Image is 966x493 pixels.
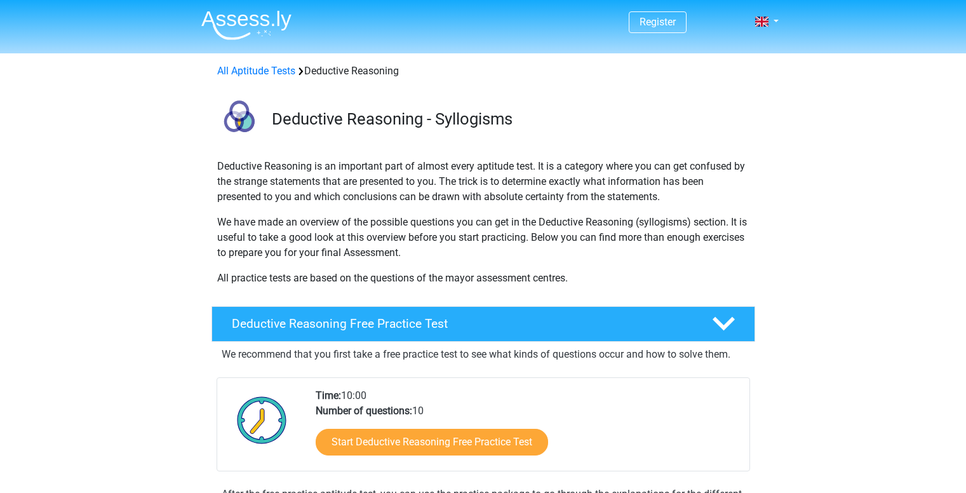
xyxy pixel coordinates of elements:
p: All practice tests are based on the questions of the mayor assessment centres. [217,271,749,286]
b: Time: [316,389,341,402]
a: Deductive Reasoning Free Practice Test [206,306,760,342]
p: We recommend that you first take a free practice test to see what kinds of questions occur and ho... [222,347,745,362]
h3: Deductive Reasoning - Syllogisms [272,109,745,129]
img: Assessly [201,10,292,40]
a: Start Deductive Reasoning Free Practice Test [316,429,548,456]
img: deductive reasoning [212,94,266,148]
h4: Deductive Reasoning Free Practice Test [232,316,692,331]
p: Deductive Reasoning is an important part of almost every aptitude test. It is a category where yo... [217,159,749,205]
a: All Aptitude Tests [217,65,295,77]
img: Clock [230,388,294,452]
a: Register [640,16,676,28]
div: 10:00 10 [306,388,749,471]
p: We have made an overview of the possible questions you can get in the Deductive Reasoning (syllog... [217,215,749,260]
b: Number of questions: [316,405,412,417]
div: Deductive Reasoning [212,64,755,79]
